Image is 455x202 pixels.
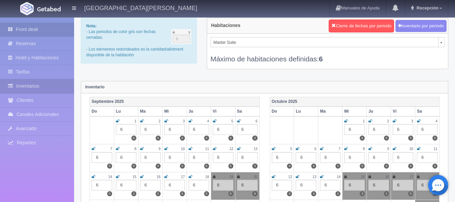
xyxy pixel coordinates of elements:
[235,107,259,116] th: Sa
[157,175,160,179] small: 16
[110,147,112,151] small: 7
[435,119,437,123] small: 4
[114,107,138,116] th: Lu
[116,152,136,163] div: 6
[90,97,260,107] th: Septiembre 2025
[384,164,389,169] label: 6
[272,152,292,163] div: 6
[387,147,389,151] small: 9
[134,119,136,123] small: 1
[189,180,209,191] div: 6
[231,119,233,123] small: 5
[134,147,136,151] small: 8
[256,119,258,123] small: 6
[335,164,340,169] label: 5
[408,191,413,196] label: 0
[288,175,292,179] small: 12
[237,152,258,163] div: 6
[211,23,240,28] h4: Habitaciones
[272,180,292,191] div: 6
[296,180,316,191] div: 6
[252,191,257,196] label: 6
[339,147,341,151] small: 7
[156,164,161,169] label: 0
[140,180,161,191] div: 6
[228,191,233,196] label: 6
[164,124,185,135] div: 6
[214,37,435,48] span: Master Suite
[344,152,365,163] div: 6
[210,37,445,47] a: Master Suite
[229,147,233,151] small: 12
[204,136,209,141] label: 4
[164,180,185,191] div: 6
[411,119,413,123] small: 3
[368,152,389,163] div: 6
[270,97,440,107] th: Octubre 2025
[391,107,415,116] th: Vi
[254,175,257,179] small: 20
[164,152,185,163] div: 6
[410,175,413,179] small: 17
[254,147,257,151] small: 13
[183,119,185,123] small: 3
[368,180,389,191] div: 6
[311,191,316,196] label: 6
[408,164,413,169] label: 6
[368,124,389,135] div: 6
[181,147,185,151] small: 10
[344,180,365,191] div: 6
[116,124,136,135] div: 6
[181,175,185,179] small: 17
[318,107,343,116] th: Ma
[415,107,440,116] th: Sa
[81,18,197,63] div: - Las periodos de color gris son fechas cerradas. - Los elementos redondeados es la cantidad/allo...
[189,124,209,135] div: 6
[107,164,112,169] label: 5
[131,191,136,196] label: 2
[315,147,317,151] small: 6
[86,24,97,28] b: Nota:
[92,180,112,191] div: 6
[393,124,413,135] div: 6
[131,164,136,169] label: 0
[162,107,187,116] th: Mi
[417,124,437,135] div: 6
[180,136,185,141] label: 6
[140,124,161,135] div: 6
[385,175,389,179] small: 16
[395,20,447,32] button: Inventario por periodo
[432,164,437,169] label: 6
[415,5,439,10] span: Recepción
[363,119,365,123] small: 1
[205,147,209,151] small: 11
[270,107,294,116] th: Do
[410,147,413,151] small: 10
[335,191,340,196] label: 6
[204,191,209,196] label: 5
[189,152,209,163] div: 6
[20,2,34,15] img: Getabed
[92,152,112,163] div: 6
[417,152,437,163] div: 6
[360,164,365,169] label: 5
[320,152,340,163] div: 6
[211,107,235,116] th: Vi
[108,175,112,179] small: 14
[228,136,233,141] label: 6
[159,147,161,151] small: 9
[287,164,292,169] label: 6
[213,152,233,163] div: 6
[384,191,389,196] label: 1
[133,175,136,179] small: 15
[393,180,413,191] div: 6
[171,29,191,44] img: cutoff.png
[329,20,394,32] button: Cierre de fechas por periodo
[252,136,257,141] label: 3
[204,164,209,169] label: 6
[180,191,185,196] label: 6
[408,136,413,141] label: 5
[116,180,136,191] div: 6
[337,175,340,179] small: 14
[205,175,209,179] small: 18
